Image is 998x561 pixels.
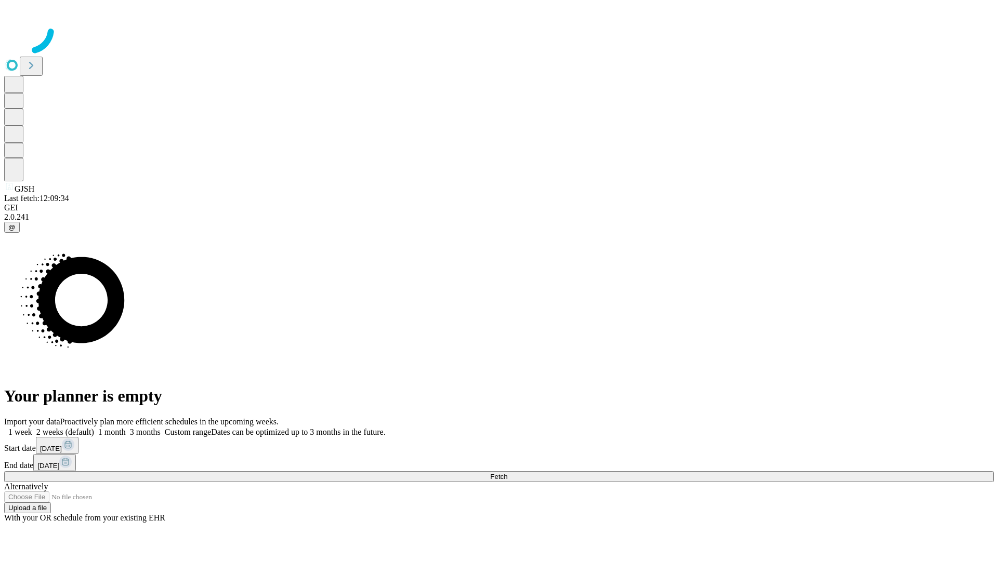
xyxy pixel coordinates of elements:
[8,223,16,231] span: @
[36,428,94,436] span: 2 weeks (default)
[4,482,48,491] span: Alternatively
[165,428,211,436] span: Custom range
[4,502,51,513] button: Upload a file
[4,417,60,426] span: Import your data
[37,462,59,470] span: [DATE]
[4,222,20,233] button: @
[98,428,126,436] span: 1 month
[33,454,76,471] button: [DATE]
[4,471,994,482] button: Fetch
[211,428,385,436] span: Dates can be optimized up to 3 months in the future.
[36,437,78,454] button: [DATE]
[4,203,994,212] div: GEI
[8,428,32,436] span: 1 week
[4,386,994,406] h1: Your planner is empty
[4,437,994,454] div: Start date
[4,194,69,203] span: Last fetch: 12:09:34
[40,445,62,452] span: [DATE]
[4,212,994,222] div: 2.0.241
[130,428,161,436] span: 3 months
[4,454,994,471] div: End date
[15,184,34,193] span: GJSH
[4,513,165,522] span: With your OR schedule from your existing EHR
[490,473,507,480] span: Fetch
[60,417,279,426] span: Proactively plan more efficient schedules in the upcoming weeks.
